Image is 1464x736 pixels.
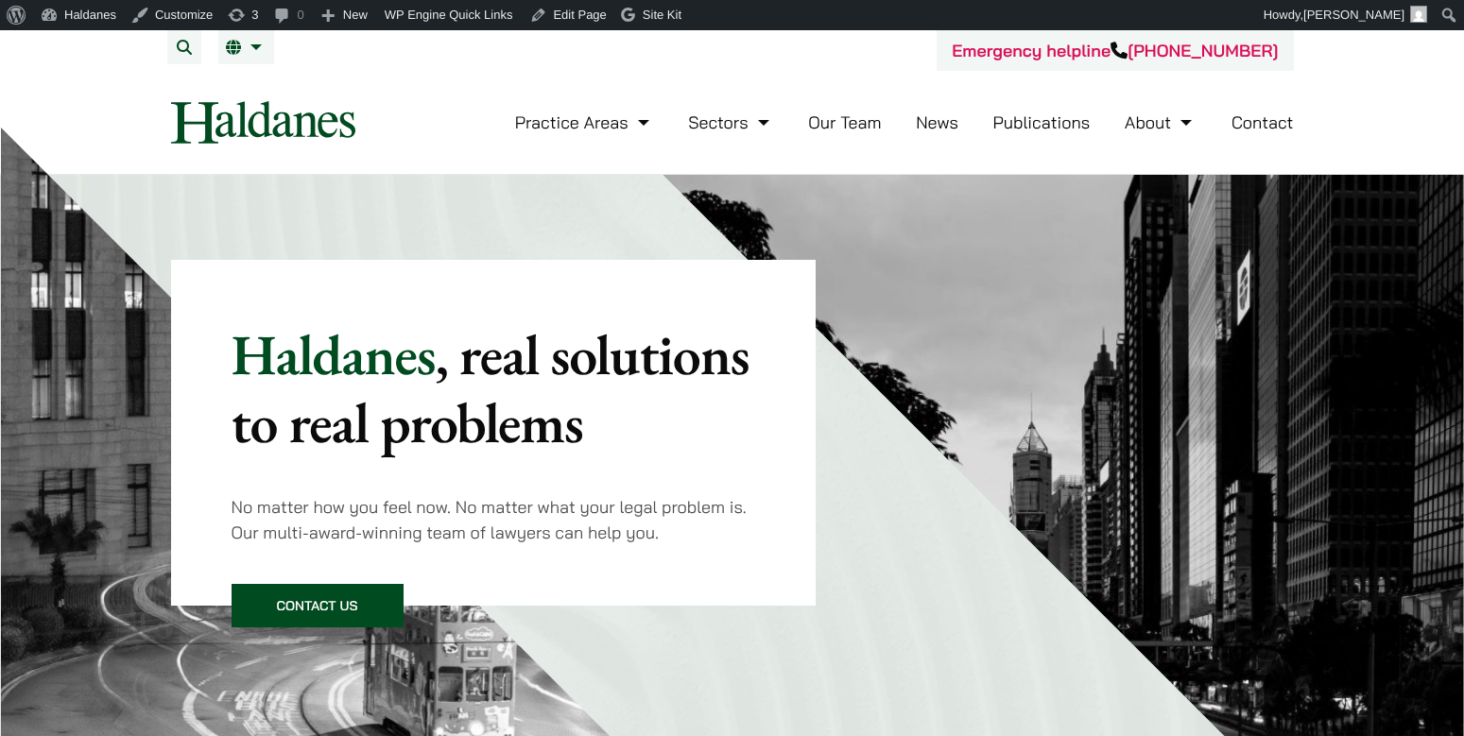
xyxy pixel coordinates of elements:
[643,8,681,22] span: Site Kit
[232,584,404,627] a: Contact Us
[808,111,881,133] a: Our Team
[1303,8,1404,22] span: [PERSON_NAME]
[993,111,1091,133] a: Publications
[1231,111,1294,133] a: Contact
[688,111,773,133] a: Sectors
[232,494,756,545] p: No matter how you feel now. No matter what your legal problem is. Our multi-award-winning team of...
[232,317,749,459] mark: , real solutions to real problems
[952,40,1278,61] a: Emergency helpline[PHONE_NUMBER]
[916,111,958,133] a: News
[232,320,756,456] p: Haldanes
[226,40,267,55] a: EN
[1125,111,1197,133] a: About
[515,111,654,133] a: Practice Areas
[167,30,201,64] button: Search
[171,101,355,144] img: Logo of Haldanes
